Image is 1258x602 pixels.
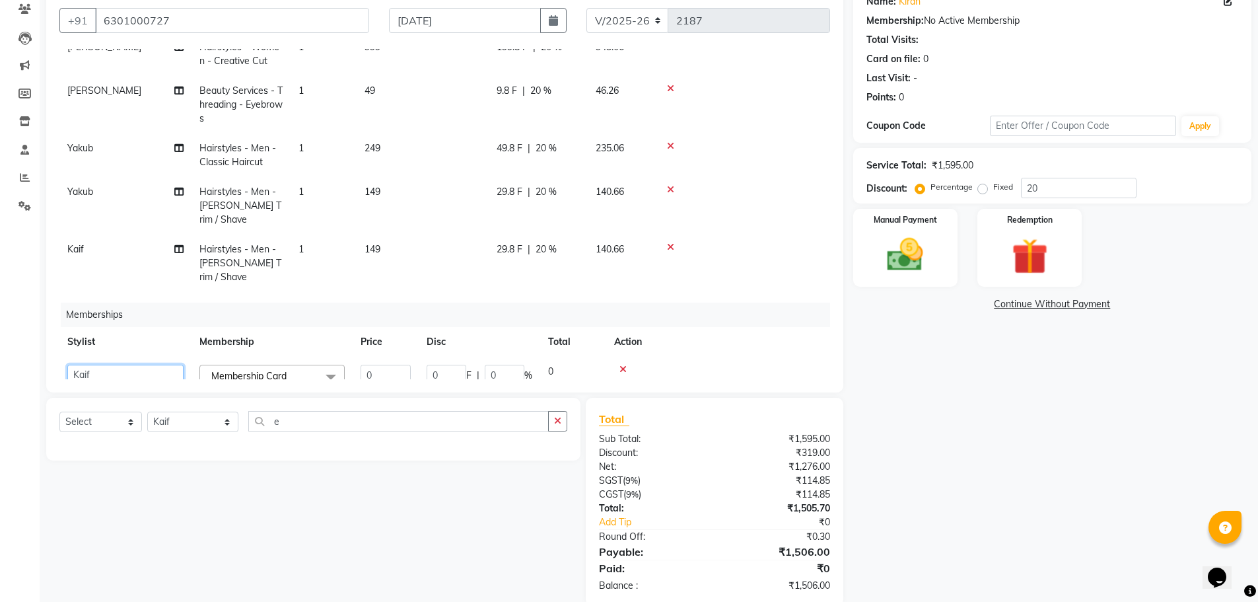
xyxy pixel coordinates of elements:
[466,369,472,383] span: F
[866,14,924,28] div: Membership:
[95,8,369,33] input: Search by Name/Mobile/Email/Code
[589,515,735,529] a: Add Tip
[419,327,540,357] th: Disc
[536,243,557,256] span: 20 %
[866,119,991,133] div: Coupon Code
[913,71,917,85] div: -
[248,411,549,432] input: Search
[715,432,840,446] div: ₹1,595.00
[599,488,623,500] span: CGST
[596,85,619,96] span: 46.26
[626,489,639,500] span: 9%
[59,327,192,357] th: Stylist
[199,186,281,225] span: Hairstyles - Men - [PERSON_NAME] Trim / Shave
[715,502,840,515] div: ₹1,505.70
[715,446,840,460] div: ₹319.00
[497,243,522,256] span: 29.8 F
[589,530,715,544] div: Round Off:
[211,370,287,382] span: Membership Card
[866,52,921,66] div: Card on file:
[365,243,380,255] span: 149
[365,186,380,198] span: 149
[540,327,606,357] th: Total
[524,369,532,383] span: %
[715,488,840,502] div: ₹114.85
[589,432,715,446] div: Sub Total:
[589,560,715,576] div: Paid:
[353,327,419,357] th: Price
[298,85,304,96] span: 1
[866,182,907,196] div: Discount:
[596,186,624,198] span: 140.66
[596,243,624,255] span: 140.66
[536,141,557,155] span: 20 %
[528,185,530,199] span: |
[59,8,96,33] button: +91
[589,460,715,474] div: Net:
[192,327,353,357] th: Membership
[715,530,840,544] div: ₹0.30
[876,234,934,276] img: _cash.svg
[528,243,530,256] span: |
[899,91,904,104] div: 0
[287,370,293,382] a: x
[67,85,141,96] span: [PERSON_NAME]
[599,474,623,486] span: SGST
[866,91,896,104] div: Points:
[528,141,530,155] span: |
[1000,234,1059,279] img: _gift.svg
[866,71,911,85] div: Last Visit:
[199,85,283,124] span: Beauty Services - Threading - Eyebrows
[1007,214,1053,226] label: Redemption
[589,488,715,502] div: ( )
[866,159,926,172] div: Service Total:
[365,142,380,154] span: 249
[589,544,715,560] div: Payable:
[715,460,840,474] div: ₹1,276.00
[497,141,522,155] span: 49.8 F
[548,365,553,377] span: 0
[736,515,840,529] div: ₹0
[298,142,304,154] span: 1
[923,52,928,66] div: 0
[874,214,937,226] label: Manual Payment
[596,142,624,154] span: 235.06
[199,142,276,168] span: Hairstyles - Men - Classic Haircut
[199,243,281,283] span: Hairstyles - Men - [PERSON_NAME] Trim / Shave
[589,502,715,515] div: Total:
[993,181,1013,193] label: Fixed
[856,297,1249,311] a: Continue Without Payment
[589,474,715,488] div: ( )
[932,159,973,172] div: ₹1,595.00
[930,181,973,193] label: Percentage
[298,186,304,198] span: 1
[67,186,93,198] span: Yakub
[67,243,84,255] span: Kaif
[536,185,557,199] span: 20 %
[599,412,629,426] span: Total
[715,579,840,593] div: ₹1,506.00
[715,544,840,560] div: ₹1,506.00
[522,84,525,98] span: |
[61,303,840,327] div: Memberships
[715,474,840,488] div: ₹114.85
[497,84,517,98] span: 9.8 F
[625,475,638,486] span: 9%
[715,560,840,576] div: ₹0
[1181,116,1219,136] button: Apply
[866,33,919,47] div: Total Visits:
[990,116,1176,136] input: Enter Offer / Coupon Code
[497,185,522,199] span: 29.8 F
[1203,549,1245,589] iframe: chat widget
[365,85,375,96] span: 49
[589,579,715,593] div: Balance :
[589,446,715,460] div: Discount:
[298,243,304,255] span: 1
[67,142,93,154] span: Yakub
[866,14,1238,28] div: No Active Membership
[477,369,479,383] span: |
[606,327,830,357] th: Action
[530,84,551,98] span: 20 %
